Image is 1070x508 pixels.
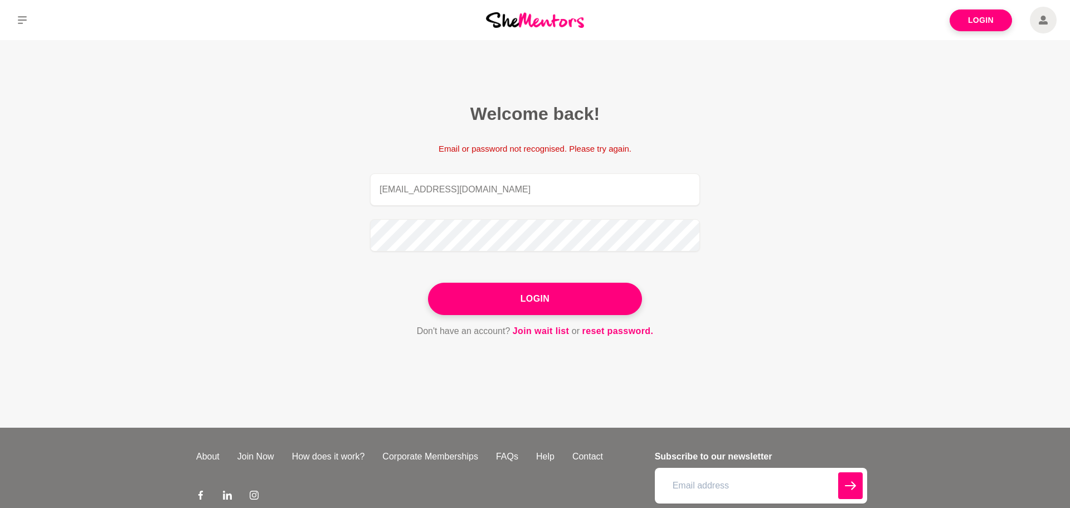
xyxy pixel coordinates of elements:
[655,468,867,504] input: Email address
[187,450,228,463] a: About
[582,324,654,338] a: reset password.
[428,283,642,315] button: Login
[370,324,700,338] p: Don't have an account? or
[486,12,584,27] img: She Mentors Logo
[250,490,259,504] a: Instagram
[563,450,612,463] a: Contact
[487,450,527,463] a: FAQs
[527,450,563,463] a: Help
[228,450,283,463] a: Join Now
[950,9,1012,31] a: Login
[513,324,570,338] a: Join wait list
[655,450,867,463] h4: Subscribe to our newsletter
[370,173,700,206] input: Email address
[196,490,205,504] a: Facebook
[223,490,232,504] a: LinkedIn
[283,450,374,463] a: How does it work?
[373,450,487,463] a: Corporate Memberships
[428,143,642,156] p: Email or password not recognised. Please try again.
[370,103,700,125] h2: Welcome back!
